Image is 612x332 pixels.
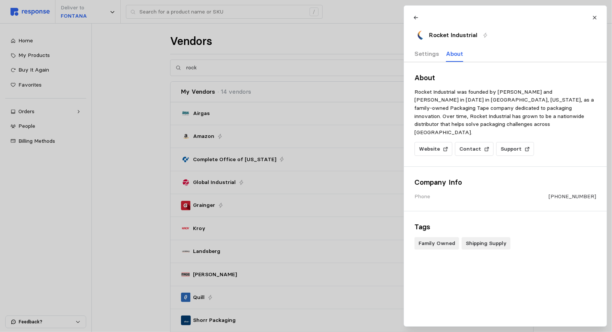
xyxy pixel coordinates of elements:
[429,30,477,40] p: Rocket Industrial
[414,88,596,137] p: Rocket Industrial was founded by [PERSON_NAME] and [PERSON_NAME] in [DATE] in [GEOGRAPHIC_DATA], ...
[414,49,439,58] p: Settings
[414,222,596,232] h3: Tags
[419,145,440,153] p: Website
[496,142,534,156] button: Support
[500,145,521,153] p: Support
[414,73,596,83] h3: About
[465,239,506,248] p: Shipping Supply
[455,142,494,156] button: Contact
[446,49,463,58] p: About
[414,177,596,187] h3: Company Info
[459,145,481,153] p: Contact
[414,142,452,156] button: Website
[548,193,596,200] div: [PHONE_NUMBER]
[418,239,455,248] p: Family Owned
[414,193,430,200] div: Phone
